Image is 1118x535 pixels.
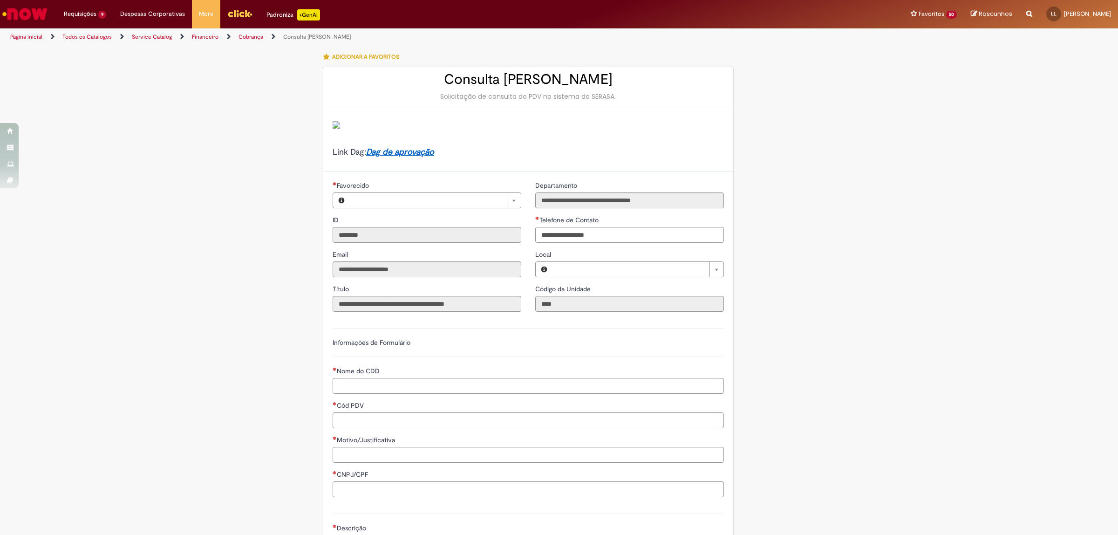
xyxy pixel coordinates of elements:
p: +GenAi [297,9,320,21]
span: Descrição [337,524,368,532]
label: Informações de Formulário [333,338,410,347]
span: Obrigatório Preenchido [535,216,539,220]
a: Consulta [PERSON_NAME] [283,33,351,41]
input: Email [333,261,521,277]
span: CNPJ/CPF [337,470,370,479]
span: [PERSON_NAME] [1064,10,1111,18]
a: Página inicial [10,33,42,41]
span: Motivo/Justificativa [337,436,397,444]
span: Necessários [333,524,337,528]
a: Limpar campo Local [552,262,723,277]
input: ID [333,227,521,243]
span: Necessários [333,182,337,185]
input: Cód PDV [333,412,724,428]
span: 9 [98,11,106,19]
span: More [199,9,213,19]
span: Telefone de Contato [539,216,600,224]
span: Despesas Corporativas [120,9,185,19]
a: Cobrança [239,33,263,41]
span: LL [1051,11,1057,17]
a: Rascunhos [971,10,1012,19]
ul: Trilhas de página [7,28,738,46]
label: Somente leitura - Código da Unidade [535,284,593,294]
a: Todos os Catálogos [62,33,112,41]
h4: Link Dag: [333,148,724,157]
img: ServiceNow [1,5,49,23]
span: Cód PDV [337,401,366,410]
span: Somente leitura - Título [333,285,351,293]
span: 50 [946,11,957,19]
span: Necessários [333,436,337,440]
button: Favorecido, Visualizar este registro [333,193,350,208]
span: Necessários - Favorecido [337,181,371,190]
a: Limpar campo Favorecido [350,193,521,208]
img: sys_attachment.do [333,121,340,129]
button: Local, Visualizar este registro [536,262,552,277]
button: Adicionar a Favoritos [323,47,404,67]
input: Título [333,296,521,312]
input: Código da Unidade [535,296,724,312]
label: Somente leitura - Email [333,250,350,259]
h2: Consulta [PERSON_NAME] [333,72,724,87]
input: Telefone de Contato [535,227,724,243]
span: Necessários [333,367,337,371]
label: Somente leitura - Departamento [535,181,579,190]
span: Necessários [333,471,337,474]
a: Financeiro [192,33,218,41]
label: Somente leitura - Título [333,284,351,294]
input: Motivo/Justificativa [333,447,724,463]
span: Local [535,250,553,259]
a: Dag de aprovação [366,147,434,158]
div: Padroniza [266,9,320,21]
input: Nome do CDD [333,378,724,394]
span: Rascunhos [979,9,1012,18]
span: Requisições [64,9,96,19]
span: Necessários [333,402,337,405]
img: click_logo_yellow_360x200.png [227,7,252,21]
label: Somente leitura - ID [333,215,341,225]
span: Somente leitura - Código da Unidade [535,285,593,293]
span: Somente leitura - ID [333,216,341,224]
a: Service Catalog [132,33,172,41]
input: CNPJ/CPF [333,481,724,497]
div: Solicitação de consulta do PDV no sistema do SERASA. [333,92,724,101]
input: Departamento [535,192,724,208]
span: Nome do CDD [337,367,382,375]
span: Favoritos [919,9,944,19]
span: Adicionar a Favoritos [332,53,399,61]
